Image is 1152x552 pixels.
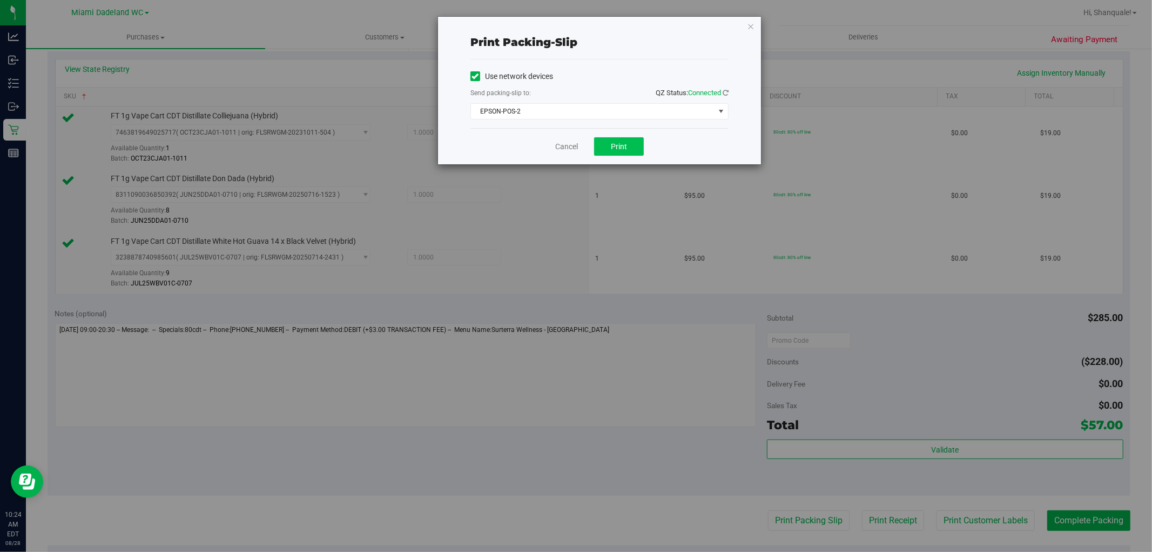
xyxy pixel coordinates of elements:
span: Print [611,142,627,151]
span: Print packing-slip [470,36,577,49]
span: Connected [688,89,721,97]
span: QZ Status: [656,89,729,97]
iframe: Resource center [11,465,43,498]
button: Print [594,137,644,156]
label: Send packing-slip to: [470,88,531,98]
label: Use network devices [470,71,553,82]
a: Cancel [555,141,578,152]
span: EPSON-POS-2 [471,104,715,119]
span: select [715,104,728,119]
